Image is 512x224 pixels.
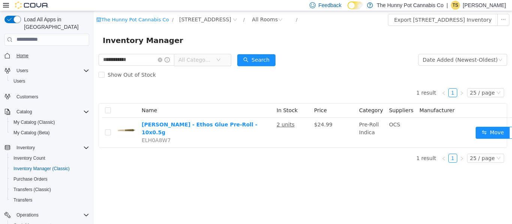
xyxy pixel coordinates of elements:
[13,78,25,84] span: Users
[7,163,92,174] button: Inventory Manager (Classic)
[382,116,416,128] button: icon: swapMove
[1,107,92,117] button: Catalog
[1,142,92,153] button: Inventory
[7,184,92,195] button: Transfers (Classic)
[10,154,89,163] span: Inventory Count
[220,110,239,116] span: $24.99
[1,50,92,61] button: Home
[13,92,89,101] span: Customers
[64,46,69,51] i: icon: close-circle
[364,142,373,151] li: Next Page
[10,185,54,194] a: Transfers (Classic)
[16,212,39,218] span: Operations
[13,176,48,182] span: Purchase Orders
[16,68,28,74] span: Users
[364,77,373,86] li: Next Page
[295,96,320,102] span: Suppliers
[15,1,49,9] img: Cova
[13,143,38,152] button: Inventory
[21,16,89,31] span: Load All Apps in [GEOGRAPHIC_DATA]
[366,145,370,150] i: icon: right
[10,128,89,137] span: My Catalog (Beta)
[10,175,89,184] span: Purchase Orders
[9,23,94,35] span: Inventory Manager
[13,119,55,125] span: My Catalog (Classic)
[329,43,404,54] div: Date Added (Newest-Oldest)
[13,51,89,60] span: Home
[123,46,127,52] i: icon: down
[13,166,70,172] span: Inventory Manager (Classic)
[323,77,343,86] li: 1 result
[404,46,409,52] i: icon: down
[346,142,355,151] li: Previous Page
[13,107,89,116] span: Catalog
[13,66,31,75] button: Users
[347,1,363,9] input: Dark Mode
[85,45,119,52] span: All Categories
[10,128,53,137] a: My Catalog (Beta)
[463,1,506,10] p: [PERSON_NAME]
[10,154,48,163] a: Inventory Count
[10,185,89,194] span: Transfers (Classic)
[452,1,458,10] span: TS
[446,1,448,10] p: |
[10,164,89,173] span: Inventory Manager (Classic)
[16,109,32,115] span: Catalog
[13,155,45,161] span: Inventory Count
[23,110,42,128] img: Buddy Blooms - Ethos Glue Pre-Roll - 10x0.5g hero shot
[10,77,89,86] span: Users
[366,80,370,84] i: icon: right
[7,195,92,205] button: Transfers
[376,77,401,86] div: 25 / page
[183,110,201,116] u: 2 units
[158,3,184,14] div: All Rooms
[13,211,42,220] button: Operations
[13,143,89,152] span: Inventory
[183,96,204,102] span: In Stock
[7,128,92,138] button: My Catalog (Beta)
[13,107,35,116] button: Catalog
[16,53,28,59] span: Home
[7,174,92,184] button: Purchase Orders
[11,61,65,67] span: Show Out of Stock
[13,66,89,75] span: Users
[346,77,355,86] li: Previous Page
[355,77,364,86] li: 1
[377,1,443,10] p: The Hunny Pot Cannabis Co
[3,6,7,11] i: icon: shop
[403,145,407,150] i: icon: down
[404,3,416,15] button: icon: ellipsis
[7,153,92,163] button: Inventory Count
[348,80,352,84] i: icon: left
[7,117,92,128] button: My Catalog (Classic)
[376,143,401,151] div: 25 / page
[319,1,341,9] span: Feedback
[13,92,41,101] a: Customers
[16,94,38,100] span: Customers
[355,77,363,86] a: 1
[202,6,204,11] span: /
[265,96,289,102] span: Category
[295,110,307,116] span: OCS
[262,107,292,136] td: Pre-Roll Indica
[10,196,35,205] a: Transfers
[416,116,428,128] button: icon: ellipsis
[451,1,460,10] div: Tash Slothouber
[10,118,89,127] span: My Catalog (Classic)
[355,142,364,151] li: 1
[71,46,76,51] i: icon: info-circle
[13,187,51,193] span: Transfers (Classic)
[13,51,31,60] a: Home
[16,145,35,151] span: Inventory
[3,6,75,11] a: icon: shopThe Hunny Pot Cannabis Co
[347,9,348,10] span: Dark Mode
[10,77,28,86] a: Users
[85,4,138,12] span: 40 Centennial Pkwy
[1,91,92,102] button: Customers
[48,126,77,132] span: ELH0A8W7
[294,3,404,15] button: Export [STREET_ADDRESS] Inventory
[10,175,51,184] a: Purchase Orders
[48,96,63,102] span: Name
[10,164,73,173] a: Inventory Manager (Classic)
[326,96,361,102] span: Manufacturer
